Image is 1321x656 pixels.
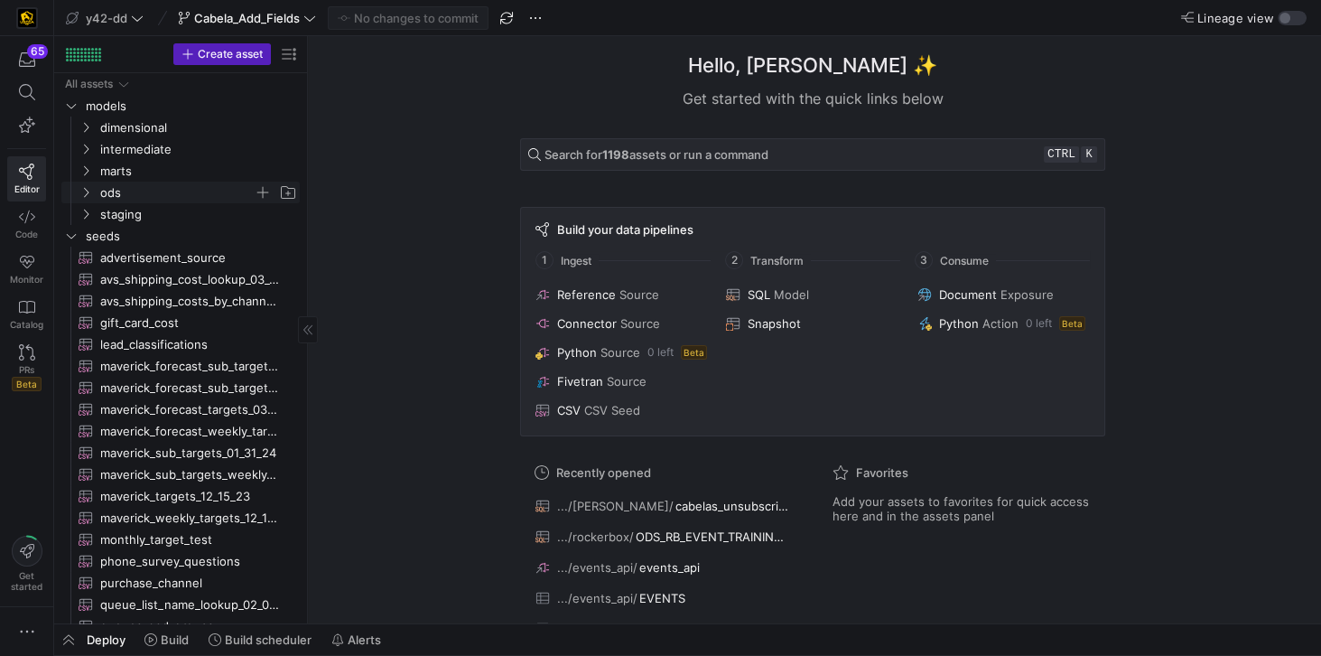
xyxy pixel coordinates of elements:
button: y42-dd [61,6,148,30]
span: phone_survey_questions​​​​​​ [100,551,279,572]
span: Create asset [198,48,263,61]
a: advertisement_source​​​​​​ [61,247,300,268]
a: https://storage.googleapis.com/y42-prod-data-exchange/images/uAsz27BndGEK0hZWDFeOjoxA7jCwgK9jE472... [7,3,46,33]
a: Monitor [7,247,46,292]
a: queues_and_groups​​​​​​ [61,615,300,637]
span: maverick_forecast_sub_targets_03_25_24​​​​​​ [100,356,279,377]
div: Press SPACE to select this row. [61,550,300,572]
img: https://storage.googleapis.com/y42-prod-data-exchange/images/uAsz27BndGEK0hZWDFeOjoxA7jCwgK9jE472... [18,9,36,27]
span: maverick_forecast_targets_03_25_24​​​​​​ [100,399,279,420]
span: events_api [639,560,700,575]
span: ods [100,183,254,203]
span: CSV Seed [584,403,640,417]
button: Search for1198assets or run a commandctrlk [520,138,1105,171]
span: gift_card_cost​​​​​​ [100,313,279,333]
div: Press SPACE to select this row. [61,420,300,442]
div: Press SPACE to select this row. [61,182,300,203]
button: Create asset [173,43,271,65]
div: Press SPACE to select this row. [61,247,300,268]
a: maverick_forecast_targets_03_25_24​​​​​​ [61,398,300,420]
span: maverick_sub_targets_01_31_24​​​​​​ [100,443,279,464]
span: CSV [557,403,581,417]
span: Catalog [10,319,43,330]
a: gift_card_cost​​​​​​ [61,312,300,333]
div: 65 [27,44,48,59]
span: maverick_sub_targets_weekly_01_31_24​​​​​​ [100,464,279,485]
span: .../[PERSON_NAME]/ [557,499,674,513]
span: Snapshot [748,316,801,331]
span: marts [100,161,297,182]
span: monthly_target_test​​​​​​ [100,529,279,550]
span: Editor [14,183,40,194]
span: maverick_forecast_weekly_targets_03_25_24​​​​​​ [100,421,279,442]
span: Alerts [348,633,381,647]
kbd: k [1081,146,1097,163]
span: Reference [557,287,616,302]
span: Python [939,316,979,331]
a: Editor [7,156,46,201]
div: Press SPACE to select this row. [61,138,300,160]
a: avs_shipping_cost_lookup_03_15_24​​​​​​ [61,268,300,290]
div: Press SPACE to select this row. [61,594,300,615]
span: .../events_api/ [557,591,637,605]
div: Press SPACE to select this row. [61,398,300,420]
span: 0 left [1026,317,1052,330]
div: Press SPACE to select this row. [61,333,300,355]
span: seeds [86,226,297,247]
a: Catalog [7,292,46,337]
div: Press SPACE to select this row. [61,485,300,507]
div: Press SPACE to select this row. [61,529,300,550]
span: Search for assets or run a command [544,147,768,162]
span: Connector [557,316,617,331]
button: .../events_api/events_api [531,556,796,579]
span: advertisement_source​​​​​​ [100,248,279,268]
span: Action [982,316,1019,331]
span: 0 left [647,346,674,359]
span: Exposure [1000,287,1054,302]
span: Python [557,345,597,360]
span: y42-dd [86,11,127,25]
div: Press SPACE to select this row. [61,615,300,637]
button: SQLModel [722,284,902,305]
div: All assets [65,78,113,90]
div: Press SPACE to select this row. [61,225,300,247]
div: Press SPACE to select this row. [61,117,300,138]
a: monthly_target_test​​​​​​ [61,529,300,550]
button: PythonAction0 leftBeta [914,313,1093,334]
span: avs_shipping_cost_lookup_03_15_24​​​​​​ [100,269,279,290]
span: queues_and_groups​​​​​​ [100,616,279,637]
a: purchase_channel​​​​​​ [61,572,300,594]
button: PythonSource0 leftBeta [532,342,712,363]
span: Deploy [87,633,126,647]
span: Document [939,287,997,302]
button: ConnectorSource [532,313,712,334]
span: Source [620,316,660,331]
a: phone_survey_questions​​​​​​ [61,550,300,572]
div: Press SPACE to select this row. [61,203,300,225]
span: SQL [748,287,770,302]
a: maverick_forecast_sub_targets_weekly_03_25_24​​​​​​ [61,377,300,398]
button: .../events_api/EVENTS [531,586,796,610]
a: lead_classifications​​​​​​ [61,333,300,355]
div: Press SPACE to select this row. [61,95,300,117]
a: maverick_sub_targets_weekly_01_31_24​​​​​​ [61,464,300,485]
a: maverick_forecast_weekly_targets_03_25_24​​​​​​ [61,420,300,442]
span: maverick_forecast_sub_targets_weekly_03_25_24​​​​​​ [100,378,279,398]
button: ReferenceSource [532,284,712,305]
a: queue_list_name_lookup_02_02_24​​​​​​ [61,594,300,615]
span: Fivetran [557,374,603,389]
div: Press SPACE to select this row. [61,312,300,333]
div: Press SPACE to select this row. [61,507,300,529]
div: Press SPACE to select this row. [61,464,300,485]
button: FivetranSource [532,370,712,392]
a: maverick_sub_targets_01_31_24​​​​​​ [61,442,300,464]
span: Add your assets to favorites for quick access here and in the assets panel [833,494,1091,523]
button: Build [136,624,197,655]
button: Getstarted [7,529,46,599]
button: Cabela_Add_Fields [173,6,321,30]
kbd: ctrl [1044,146,1079,163]
span: staging [100,204,297,225]
div: Press SPACE to select this row. [61,73,300,95]
button: .../rockerbox/ODS_RB_EVENT_TRAINING_REGISTRANT [531,525,796,548]
span: maverick_weekly_targets_12_15_23​​​​​​ [100,508,279,529]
